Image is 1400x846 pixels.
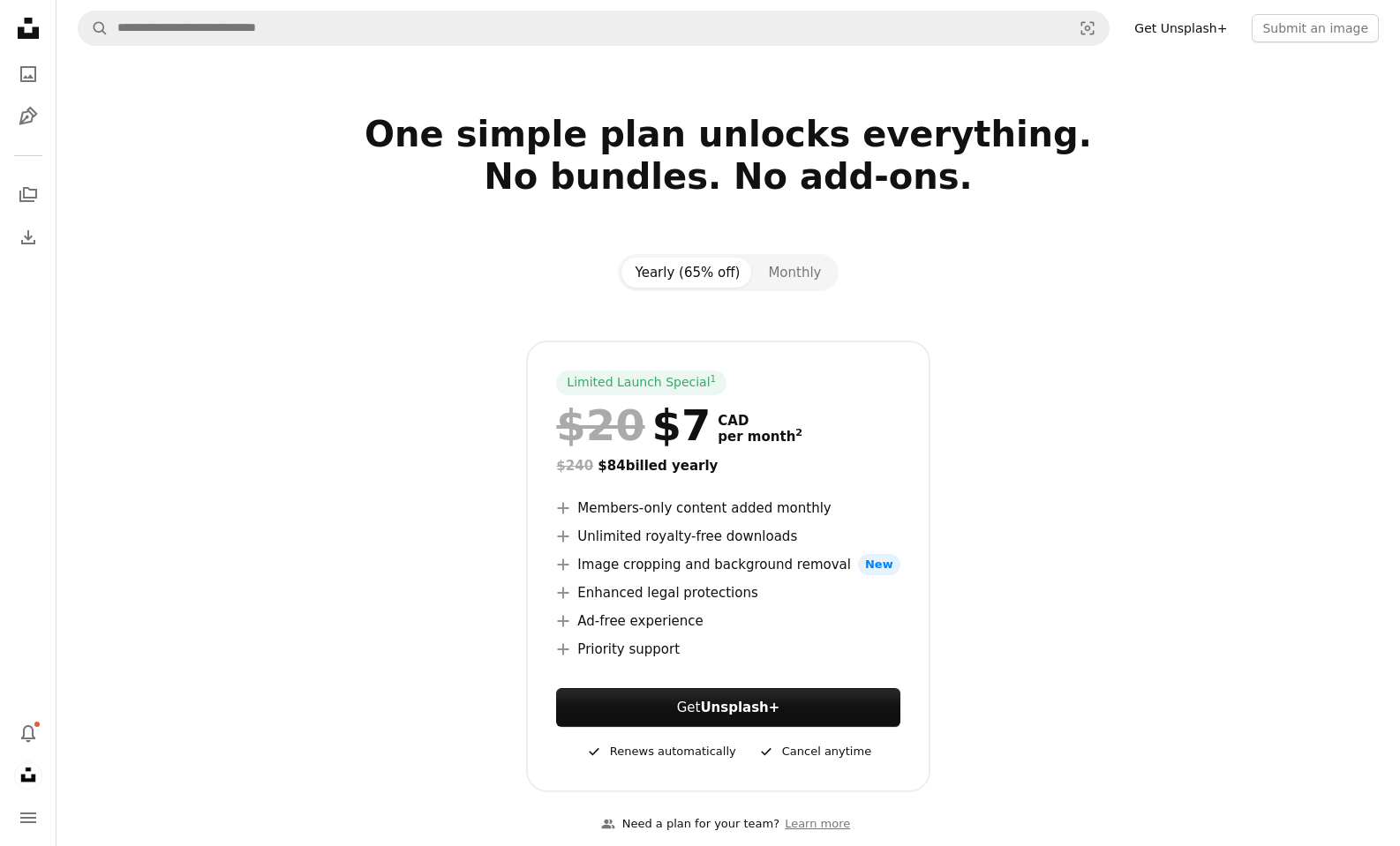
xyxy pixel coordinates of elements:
[556,582,899,603] li: Enhanced legal protections
[792,429,806,445] a: 2
[14,761,42,790] img: Avatar of user Unsplash
[556,526,899,547] li: Unlimited royalty-free downloads
[556,458,593,474] span: $240
[11,715,46,751] button: Notifications
[556,639,899,660] li: Priority support
[79,11,109,45] button: Search Unsplash
[621,258,755,288] button: Yearly (65% off)
[795,427,802,438] sup: 2
[711,373,717,384] sup: 1
[160,113,1297,240] h2: One simple plan unlocks everything. No bundles. No add-ons.
[757,741,871,762] div: Cancel anytime
[707,374,720,392] a: 1
[585,741,736,762] div: Renews automatically
[11,99,46,134] a: Illustrations
[11,758,46,793] button: Profile
[556,688,899,727] a: GetUnsplash+
[700,700,779,715] strong: Unsplash+
[11,11,46,49] a: Home — Unsplash
[718,413,802,429] span: CAD
[556,554,899,575] li: Image cropping and background removal
[556,402,711,448] div: $7
[556,455,899,476] div: $84 billed yearly
[556,610,899,632] li: Ad-free experience
[718,429,802,445] span: per month
[779,810,855,839] a: Learn more
[1252,14,1379,42] button: Submit an image
[11,220,46,255] a: Download History
[11,177,46,213] a: Collections
[11,56,46,92] a: Photos
[11,800,46,835] button: Menu
[1066,11,1109,45] button: Visual search
[78,11,1110,46] form: Find visuals sitewide
[556,498,899,519] li: Members-only content added monthly
[556,402,644,448] span: $20
[1124,14,1238,42] a: Get Unsplash+
[858,554,900,575] span: New
[754,258,835,288] button: Monthly
[601,815,779,834] div: Need a plan for your team?
[556,371,726,395] div: Limited Launch Special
